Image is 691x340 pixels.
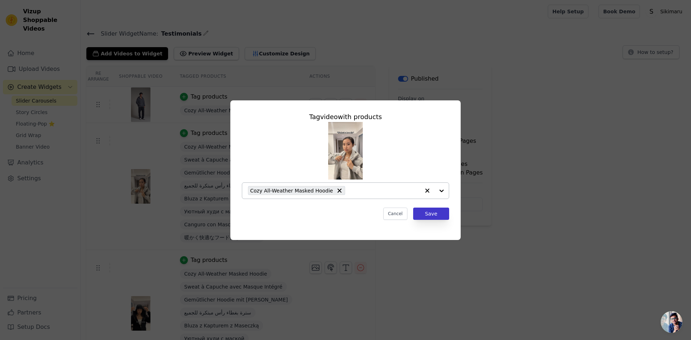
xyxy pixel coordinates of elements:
div: Open chat [661,311,682,333]
div: Tag video with products [242,112,449,122]
button: Save [413,208,449,220]
img: vizup-images-a36e.png [328,122,363,180]
span: Cozy All-Weather Masked Hoodie [250,186,333,195]
button: Cancel [383,208,407,220]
